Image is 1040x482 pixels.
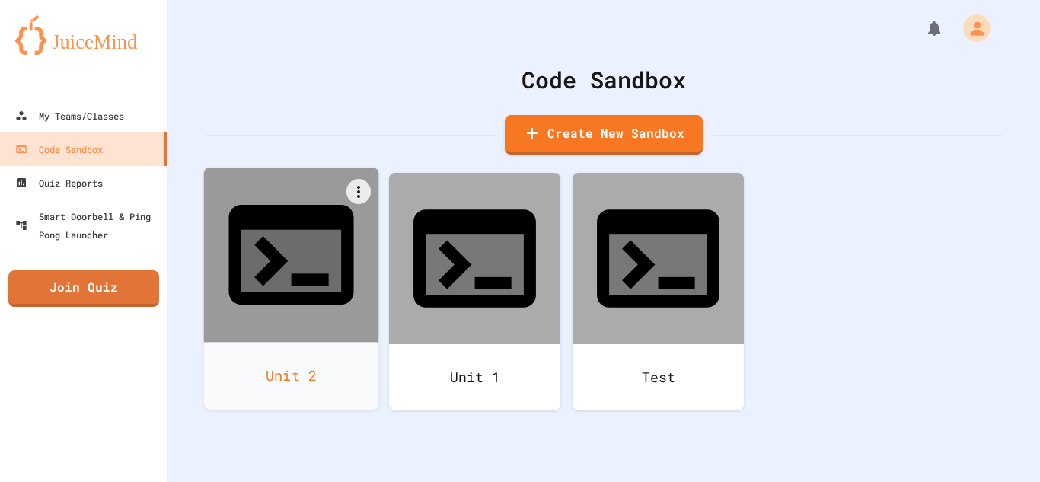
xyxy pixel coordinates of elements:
a: Unit 2 [204,168,379,410]
a: Test [573,173,744,410]
img: logo-orange.svg [15,15,152,55]
div: My Teams/Classes [15,107,124,125]
div: Code Sandbox [15,140,103,158]
div: Smart Doorbell & Ping Pong Launcher [15,207,161,244]
div: Test [573,344,744,410]
a: Create New Sandbox [505,115,703,155]
div: Quiz Reports [15,174,103,192]
div: Code Sandbox [206,62,1002,97]
div: My Notifications [897,15,947,41]
div: My Account [947,11,994,46]
a: Join Quiz [8,270,159,307]
a: Unit 1 [389,173,560,410]
div: Unit 1 [389,344,560,410]
div: Unit 2 [204,342,379,410]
